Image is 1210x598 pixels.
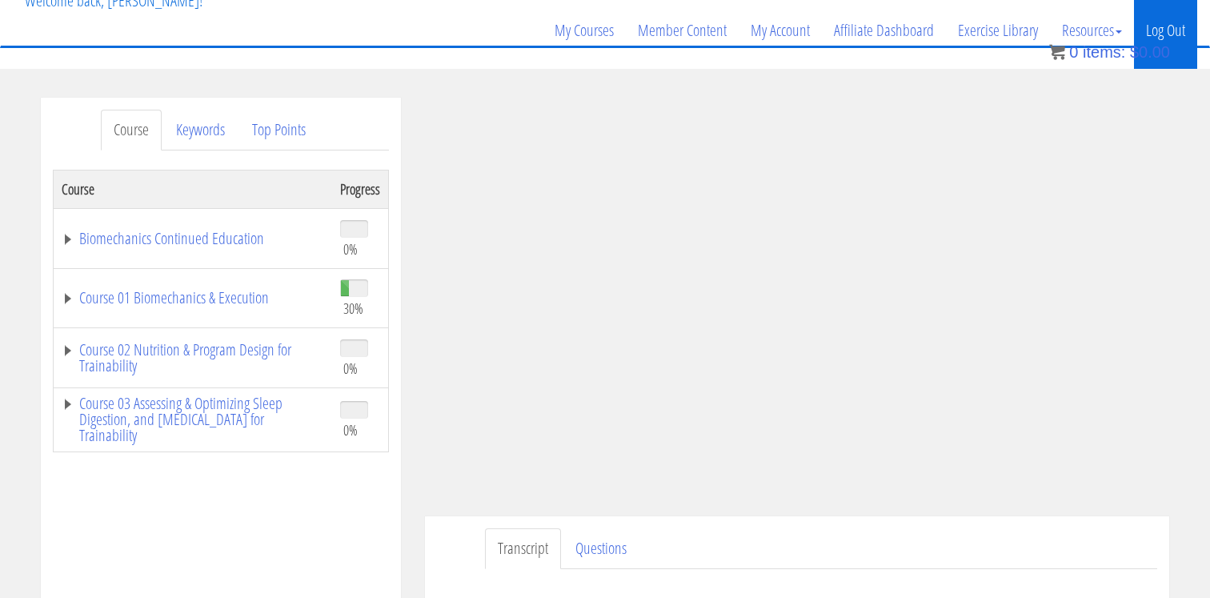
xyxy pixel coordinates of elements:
[343,421,358,439] span: 0%
[62,231,324,247] a: Biomechanics Continued Education
[1130,43,1170,61] bdi: 0.00
[343,359,358,377] span: 0%
[1130,43,1139,61] span: $
[563,528,639,569] a: Questions
[62,342,324,374] a: Course 02 Nutrition & Program Design for Trainability
[332,170,389,208] th: Progress
[485,528,561,569] a: Transcript
[343,299,363,317] span: 30%
[343,240,358,258] span: 0%
[54,170,333,208] th: Course
[62,395,324,443] a: Course 03 Assessing & Optimizing Sleep Digestion, and [MEDICAL_DATA] for Trainability
[101,110,162,151] a: Course
[1049,43,1170,61] a: 0 items: $0.00
[62,290,324,306] a: Course 01 Biomechanics & Execution
[1049,44,1065,60] img: icon11.png
[1083,43,1125,61] span: items:
[1069,43,1078,61] span: 0
[239,110,319,151] a: Top Points
[163,110,238,151] a: Keywords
